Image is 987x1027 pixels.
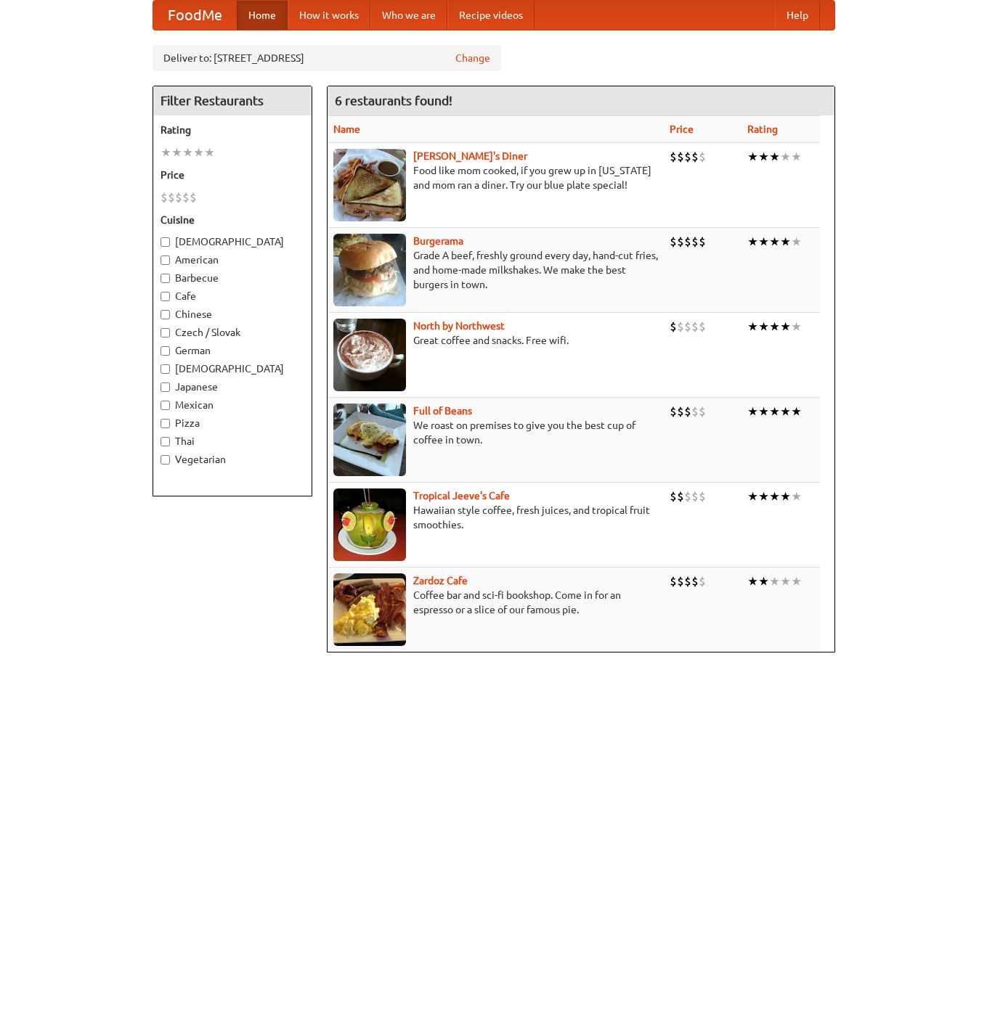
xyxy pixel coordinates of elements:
[161,255,170,265] input: American
[161,253,304,267] label: American
[161,455,170,465] input: Vegetarian
[747,234,758,250] li: ★
[677,404,684,420] li: $
[182,189,190,205] li: $
[333,333,658,348] p: Great coffee and snacks. Free wifi.
[758,488,769,504] li: ★
[161,310,170,319] input: Chinese
[699,573,706,589] li: $
[791,319,802,335] li: ★
[413,320,505,332] b: North by Northwest
[413,405,472,417] a: Full of Beans
[333,418,658,447] p: We roast on premises to give you the best cup of coffee in town.
[780,488,791,504] li: ★
[691,488,699,504] li: $
[791,488,802,504] li: ★
[161,271,304,285] label: Barbecue
[747,149,758,165] li: ★
[204,144,215,160] li: ★
[413,150,527,162] b: [PERSON_NAME]'s Diner
[333,588,658,617] p: Coffee bar and sci-fi bookshop. Come in for an espresso or a slice of our famous pie.
[333,163,658,192] p: Food like mom cooked, if you grew up in [US_STATE] and mom ran a diner. Try our blue plate special!
[691,573,699,589] li: $
[171,144,182,160] li: ★
[684,319,691,335] li: $
[333,503,658,532] p: Hawaiian style coffee, fresh juices, and tropical fruit smoothies.
[747,573,758,589] li: ★
[333,248,658,292] p: Grade A beef, freshly ground every day, hand-cut fries, and home-made milkshakes. We make the bes...
[161,343,304,358] label: German
[161,452,304,467] label: Vegetarian
[699,149,706,165] li: $
[780,404,791,420] li: ★
[758,404,769,420] li: ★
[670,319,677,335] li: $
[455,51,490,65] a: Change
[677,488,684,504] li: $
[161,289,304,303] label: Cafe
[153,1,237,30] a: FoodMe
[413,490,510,502] b: Tropical Jeeve's Cafe
[791,234,802,250] li: ★
[677,234,684,250] li: $
[161,123,304,137] h5: Rating
[684,573,691,589] li: $
[769,404,780,420] li: ★
[769,488,780,504] li: ★
[684,234,691,250] li: $
[747,404,758,420] li: ★
[333,573,406,646] img: zardoz.jpg
[175,189,182,205] li: $
[769,319,780,335] li: ★
[699,234,706,250] li: $
[684,149,691,165] li: $
[288,1,370,30] a: How it works
[161,346,170,356] input: German
[780,319,791,335] li: ★
[413,575,468,586] a: Zardoz Cafe
[691,404,699,420] li: $
[677,319,684,335] li: $
[670,404,677,420] li: $
[193,144,204,160] li: ★
[670,488,677,504] li: $
[333,404,406,476] img: beans.jpg
[747,488,758,504] li: ★
[747,123,778,135] a: Rating
[161,325,304,340] label: Czech / Slovak
[237,1,288,30] a: Home
[670,573,677,589] li: $
[758,319,769,335] li: ★
[791,149,802,165] li: ★
[747,319,758,335] li: ★
[161,382,170,392] input: Japanese
[161,213,304,227] h5: Cuisine
[161,189,168,205] li: $
[190,189,197,205] li: $
[335,94,452,107] ng-pluralize: 6 restaurants found!
[168,189,175,205] li: $
[413,235,463,247] a: Burgerama
[677,149,684,165] li: $
[161,234,304,249] label: [DEMOGRAPHIC_DATA]
[699,488,706,504] li: $
[775,1,820,30] a: Help
[161,307,304,322] label: Chinese
[161,364,170,374] input: [DEMOGRAPHIC_DATA]
[670,149,677,165] li: $
[161,437,170,446] input: Thai
[677,573,684,589] li: $
[161,168,304,182] h5: Price
[758,234,769,250] li: ★
[161,274,170,283] input: Barbecue
[769,149,780,165] li: ★
[161,144,171,160] li: ★
[670,234,677,250] li: $
[153,45,501,71] div: Deliver to: [STREET_ADDRESS]
[370,1,447,30] a: Who we are
[161,434,304,449] label: Thai
[161,380,304,394] label: Japanese
[691,234,699,250] li: $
